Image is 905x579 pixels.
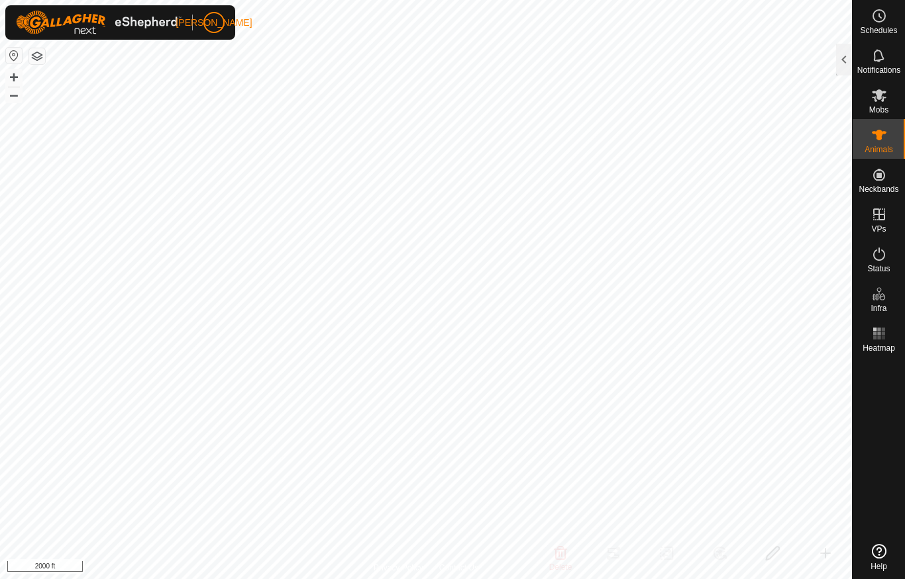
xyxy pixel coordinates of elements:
span: Notifications [857,66,900,74]
a: Contact Us [439,562,478,574]
img: Gallagher Logo [16,11,182,34]
span: Neckbands [859,185,898,193]
span: [PERSON_NAME] [176,16,252,30]
span: Help [871,562,887,570]
a: Help [853,539,905,576]
button: Map Layers [29,48,45,64]
span: Animals [865,146,893,154]
span: Heatmap [863,344,895,352]
span: Infra [871,304,886,312]
button: + [6,69,22,85]
span: Mobs [869,106,888,114]
button: Reset Map [6,48,22,64]
a: Privacy Policy [374,562,423,574]
span: Schedules [860,26,897,34]
button: – [6,87,22,103]
span: VPs [871,225,886,233]
span: Status [867,265,890,273]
